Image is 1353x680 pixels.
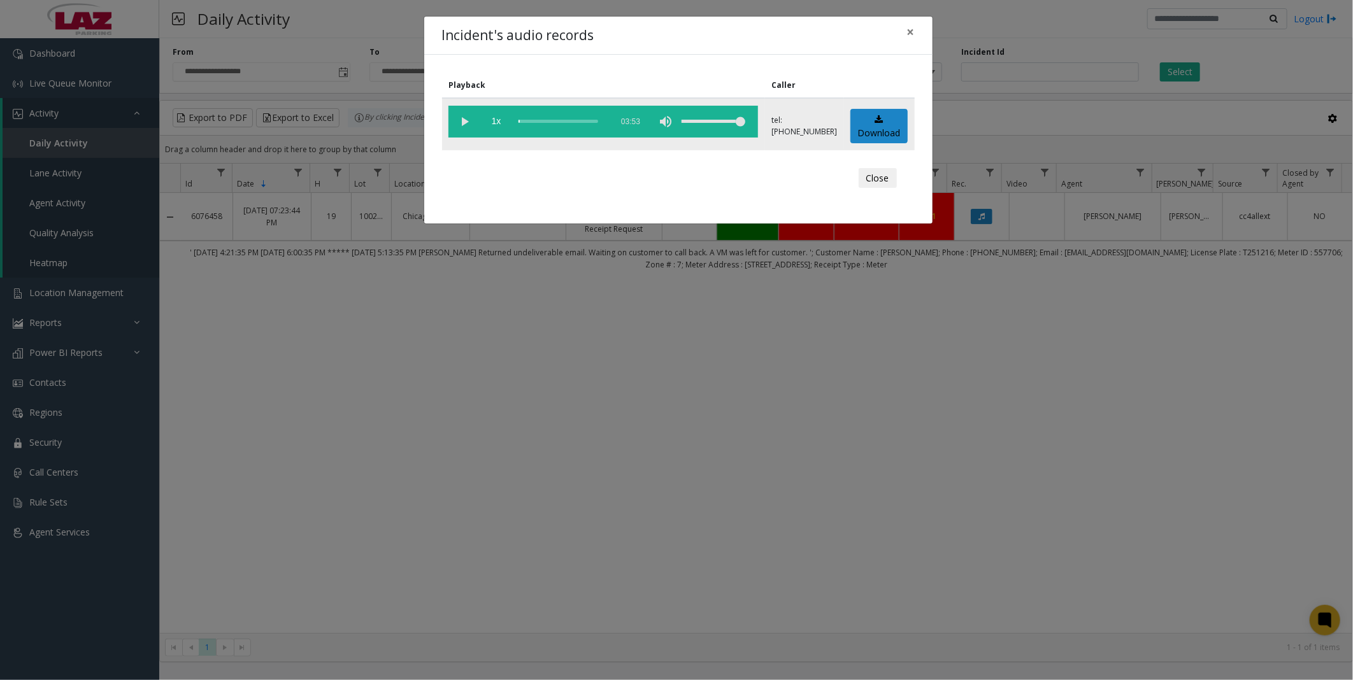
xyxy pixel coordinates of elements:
[850,109,908,144] a: Download
[480,106,512,138] span: playback speed button
[682,106,745,138] div: volume level
[442,73,765,98] th: Playback
[519,106,605,138] div: scrub bar
[907,23,915,41] span: ×
[442,25,594,46] h4: Incident's audio records
[859,168,897,188] button: Close
[898,17,924,48] button: Close
[765,73,844,98] th: Caller
[771,115,837,138] p: tel:[PHONE_NUMBER]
